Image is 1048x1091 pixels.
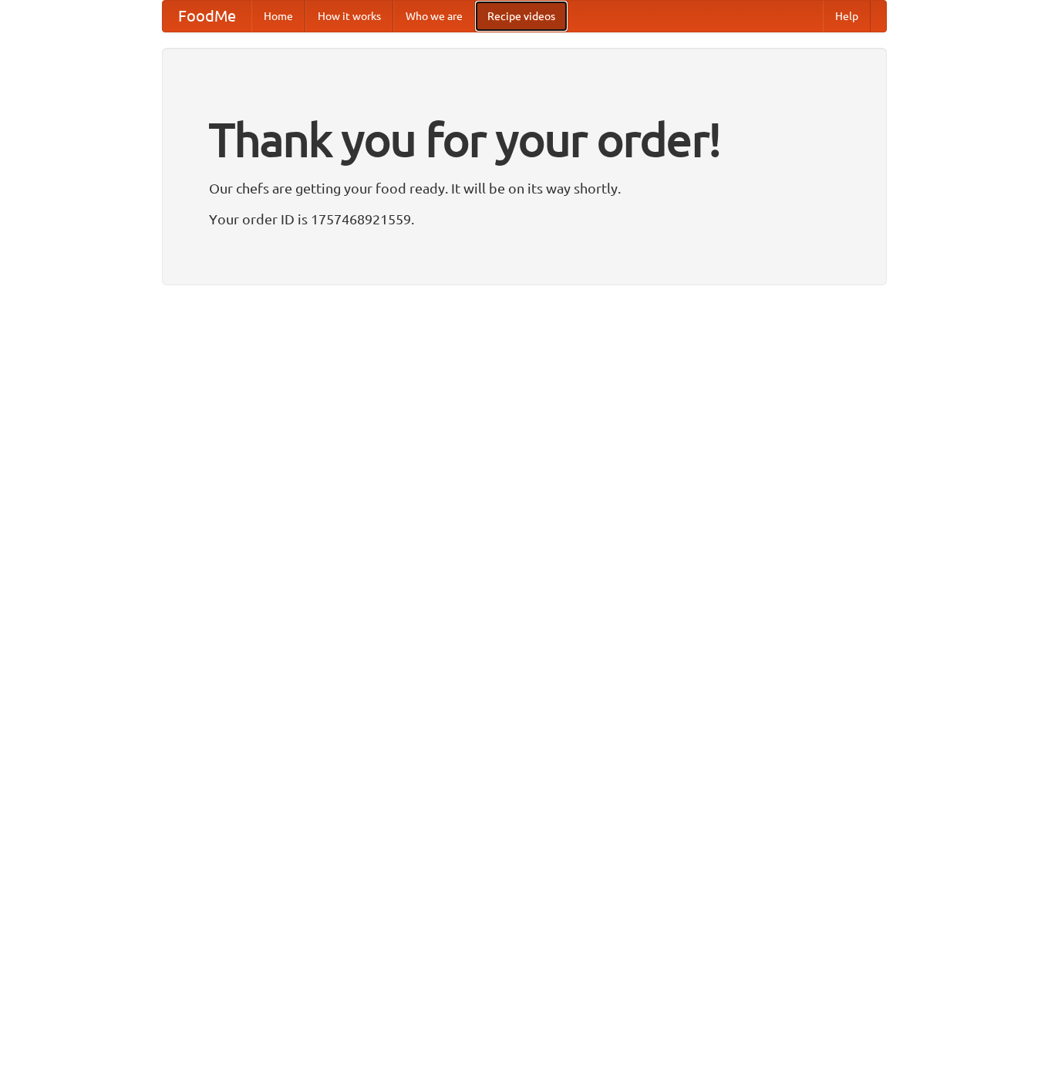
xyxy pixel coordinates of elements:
[209,103,840,177] h1: Thank you for your order!
[209,207,840,231] p: Your order ID is 1757468921559.
[823,1,871,32] a: Help
[251,1,305,32] a: Home
[305,1,393,32] a: How it works
[163,1,251,32] a: FoodMe
[475,1,568,32] a: Recipe videos
[209,177,840,200] p: Our chefs are getting your food ready. It will be on its way shortly.
[393,1,475,32] a: Who we are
